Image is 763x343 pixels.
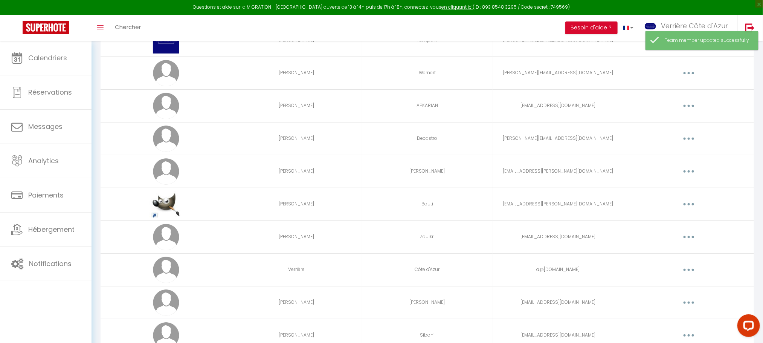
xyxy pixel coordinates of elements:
[115,23,141,31] span: Chercher
[661,21,728,31] span: Verrière Côte d'Azur
[665,37,751,44] div: Team member updated successfully
[28,122,63,131] span: Messages
[153,93,179,119] img: avatar.png
[362,57,493,89] td: Wernert
[362,188,493,220] td: Bouti
[362,286,493,319] td: [PERSON_NAME]
[493,155,623,188] td: [EMAIL_ADDRESS][PERSON_NAME][DOMAIN_NAME]
[109,15,146,41] a: Chercher
[231,155,362,188] td: [PERSON_NAME]
[493,286,623,319] td: [EMAIL_ADDRESS][DOMAIN_NAME]
[153,257,179,283] img: avatar.png
[153,60,179,86] img: avatar.png
[362,220,493,253] td: Zouikri
[153,289,179,316] img: avatar.png
[362,122,493,155] td: Decastro
[29,259,72,268] span: Notifications
[28,190,64,200] span: Paiements
[645,23,656,29] img: ...
[231,188,362,220] td: [PERSON_NAME]
[28,225,75,234] span: Hébergement
[231,220,362,253] td: [PERSON_NAME]
[639,15,737,41] a: ... Verrière Côte d'Azur
[362,89,493,122] td: APKARIAN
[442,4,473,10] a: en cliquant ici
[153,126,179,152] img: avatar.png
[493,220,623,253] td: [EMAIL_ADDRESS][DOMAIN_NAME]
[28,156,59,165] span: Analytics
[28,53,67,63] span: Calendriers
[231,89,362,122] td: [PERSON_NAME]
[745,23,755,32] img: logout
[362,253,493,286] td: Côte d'Azur
[231,57,362,89] td: [PERSON_NAME]
[493,253,623,286] td: a@[DOMAIN_NAME]
[493,89,623,122] td: [EMAIL_ADDRESS][DOMAIN_NAME]
[23,21,69,34] img: Super Booking
[493,188,623,220] td: [EMAIL_ADDRESS][PERSON_NAME][DOMAIN_NAME]
[153,224,179,250] img: avatar.png
[493,122,623,155] td: [PERSON_NAME][EMAIL_ADDRESS][DOMAIN_NAME]
[28,87,72,97] span: Réservations
[231,122,362,155] td: [PERSON_NAME]
[231,253,362,286] td: Verrière
[149,191,182,217] img: 17371154735776.JPG
[731,311,763,343] iframe: LiveChat chat widget
[231,286,362,319] td: [PERSON_NAME]
[565,21,618,34] button: Besoin d'aide ?
[493,57,623,89] td: [PERSON_NAME][EMAIL_ADDRESS][DOMAIN_NAME]
[153,158,179,185] img: avatar.png
[362,155,493,188] td: [PERSON_NAME]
